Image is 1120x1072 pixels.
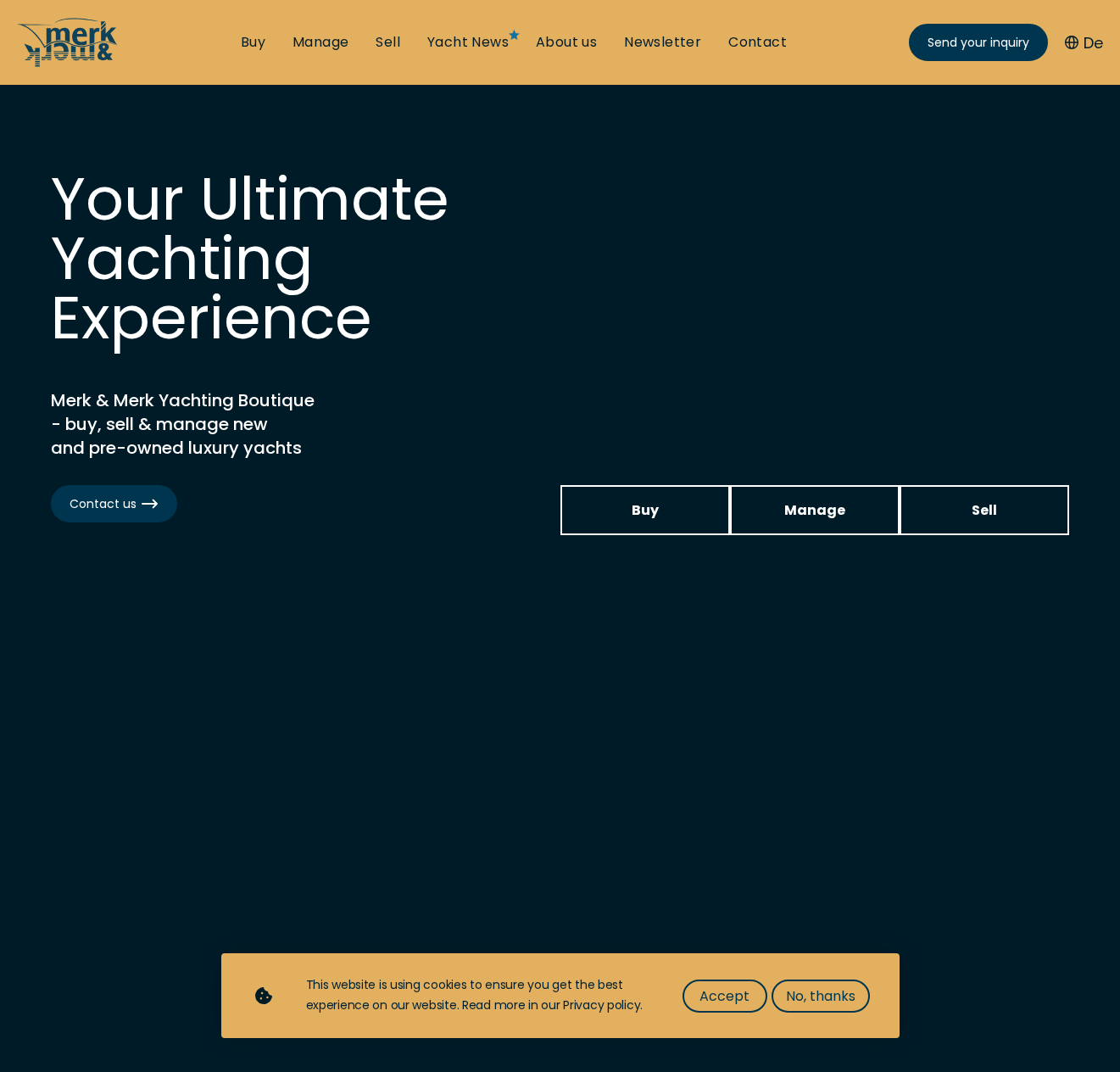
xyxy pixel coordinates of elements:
[699,985,749,1007] span: Accept
[784,500,845,521] span: Manage
[786,985,855,1007] span: No, thanks
[632,500,659,521] span: Buy
[683,980,767,1013] button: Accept
[563,997,640,1013] a: Privacy policy
[624,33,701,52] a: Newsletter
[900,485,1069,535] a: Sell
[376,33,400,52] a: Sell
[427,33,509,52] a: Yacht News
[772,980,870,1013] button: No, thanks
[728,33,787,52] a: Contact
[1065,31,1103,54] button: De
[306,975,649,1016] div: This website is using cookies to ensure you get the best experience on our website. Read more in ...
[730,485,900,535] a: Manage
[560,485,730,535] a: Buy
[70,495,159,513] span: Contact us
[241,33,265,52] a: Buy
[928,34,1029,52] span: Send your inquiry
[293,33,348,52] a: Manage
[51,170,560,348] h1: Your Ultimate Yachting Experience
[536,33,597,52] a: About us
[51,485,177,522] a: Contact us
[51,388,475,460] h2: Merk & Merk Yachting Boutique - buy, sell & manage new and pre-owned luxury yachts
[972,500,997,521] span: Sell
[909,24,1048,61] a: Send your inquiry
